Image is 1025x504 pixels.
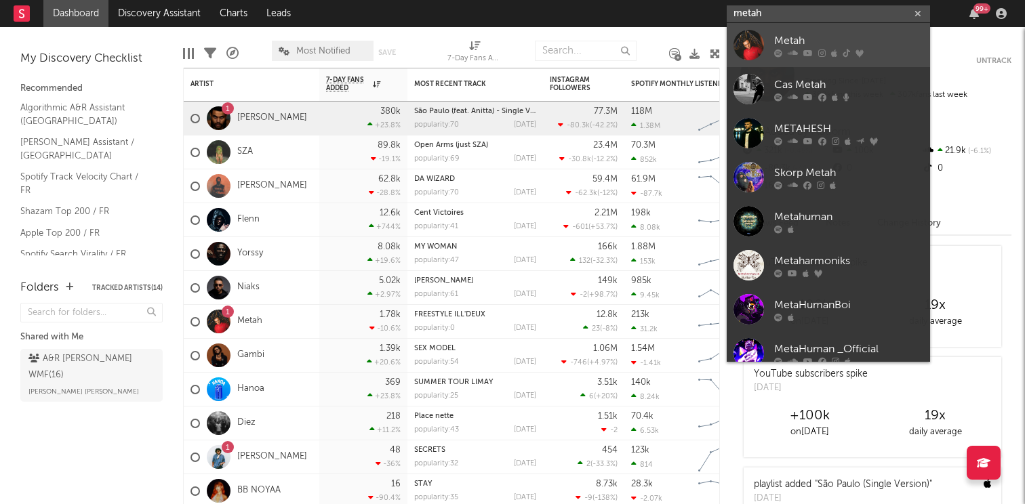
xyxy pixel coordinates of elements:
div: popularity: 69 [414,155,460,163]
div: 153k [631,257,656,266]
div: 16 [391,480,401,488]
a: Cas Metah [727,67,930,111]
div: 6.53k [631,426,659,435]
div: -28.8 % [369,188,401,197]
div: [DATE] [754,381,868,395]
span: Most Notified [296,47,350,56]
div: popularity: 61 [414,291,458,298]
div: Place nette [414,413,536,420]
div: Metahuman [774,209,923,225]
div: 1.38M [631,121,660,130]
div: 1.54M [631,344,655,353]
div: Spotify Monthly Listeners [631,80,733,88]
div: YouTube subscribers spike [754,367,868,381]
a: [PERSON_NAME] [414,277,473,285]
div: MetaHumanBoi [774,297,923,313]
span: -601 [572,224,588,231]
div: ( ) [583,324,618,333]
div: 369 [385,378,401,387]
span: 23 [592,325,600,333]
span: -8 % [602,325,616,333]
a: Niaks [237,282,260,293]
div: 8.73k [596,480,618,488]
div: ( ) [580,392,618,400]
div: Cent Victoires [414,209,536,217]
div: 61.9M [631,175,656,184]
span: 2 [586,461,590,468]
input: Search for artists [727,5,930,22]
span: -2 [610,427,618,434]
div: 1.78k [380,310,401,319]
a: Yorssy [237,248,263,259]
svg: Chart title [692,373,753,406]
div: Cas Metah [774,77,923,93]
div: +2.97 % [367,290,401,299]
span: 6 [589,393,594,400]
span: -138 % [595,495,616,502]
div: 852k [631,155,657,164]
div: -2.07k [631,494,662,503]
div: [DATE] [514,121,536,129]
div: 0 [921,160,1011,177]
a: BB NOYAA [237,485,281,497]
div: popularity: 25 [414,392,458,400]
div: Recommended [20,81,163,97]
div: 3.51k [597,378,618,387]
div: [DATE] [514,460,536,467]
div: 8.08k [631,223,660,232]
div: 380k [380,107,401,116]
div: 99 + [973,3,990,14]
div: Instagram Followers [550,76,597,92]
div: 218 [386,412,401,421]
span: -9 [584,495,592,502]
div: 8.24k [631,392,660,401]
div: 70.4k [631,412,654,421]
div: on [DATE] [747,424,872,440]
a: [PERSON_NAME] [237,112,307,124]
a: SEX MODEL [414,345,456,352]
div: 12.6k [380,209,401,217]
div: 454 [602,446,618,455]
div: A&R [PERSON_NAME] WMF ( 16 ) [28,351,151,383]
div: 140k [631,378,651,387]
div: 213k [631,310,649,319]
div: [DATE] [514,324,536,332]
a: Gambi [237,350,264,361]
a: Open Arms (just SZA) [414,142,488,149]
div: 89.8k [378,141,401,150]
a: MetaHumanBoi [727,287,930,331]
div: 8.08k [378,243,401,251]
div: +19.6 % [367,256,401,265]
div: 19 x [872,297,998,314]
a: STAY [414,480,432,488]
a: Skorp Metah [727,155,930,199]
a: Algorithmic A&R Assistant ([GEOGRAPHIC_DATA]) [20,100,149,128]
div: 5.02k [379,276,401,285]
div: 31.2k [631,324,658,333]
div: A&R Pipeline [226,34,239,73]
a: FREESTYLE ILL'DEUX [414,311,485,318]
div: 198k [631,209,651,217]
div: MetaHuman _Official [774,341,923,357]
a: São Paulo (feat. Anitta) - Single Version [414,108,552,115]
a: Spotify Track Velocity Chart / FR [20,169,149,197]
svg: Chart title [692,135,753,169]
div: 48 [390,446,401,455]
div: 166k [598,243,618,251]
div: ( ) [576,493,618,502]
span: -80.3k [567,122,590,129]
div: RIHANNA [414,277,536,285]
div: 59.4M [592,175,618,184]
button: Save [378,49,396,56]
span: 132 [579,257,590,265]
div: 118M [631,107,652,116]
span: -33.3 % [592,461,616,468]
a: Metah [727,23,930,67]
svg: Chart title [692,169,753,203]
div: ( ) [561,358,618,366]
div: 123k [631,446,649,455]
div: SECRETS [414,446,536,454]
div: -90.4 % [368,493,401,502]
div: 1.39k [380,344,401,353]
div: [DATE] [514,494,536,501]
